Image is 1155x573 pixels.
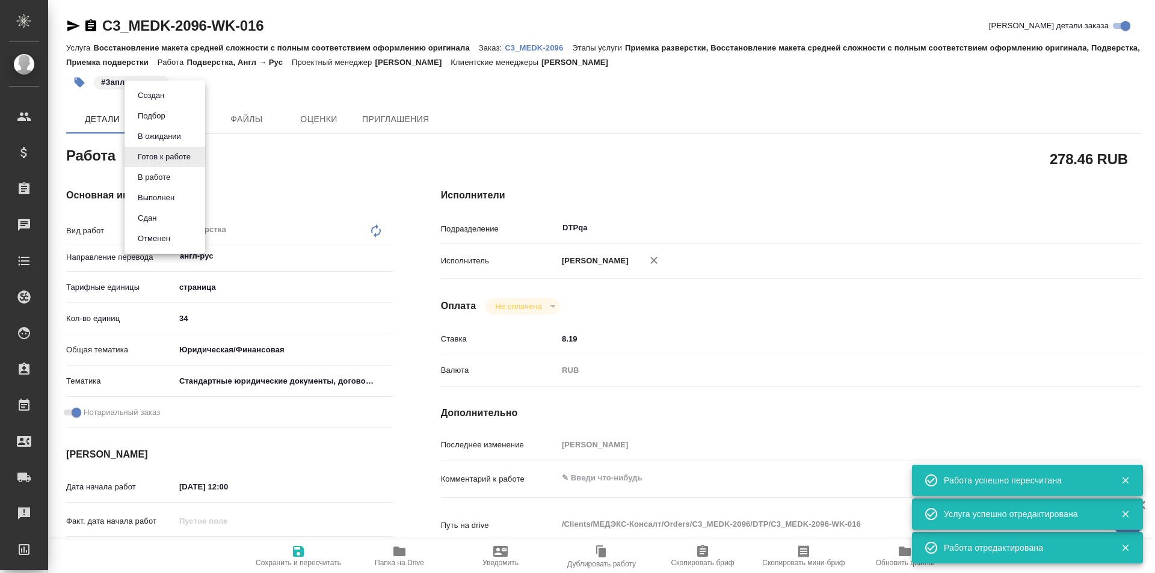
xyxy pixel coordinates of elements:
button: Подбор [134,109,169,123]
button: Создан [134,89,168,102]
button: В ожидании [134,130,185,143]
div: Услуга успешно отредактирована [944,508,1103,520]
button: Сдан [134,212,160,225]
button: Закрыть [1113,509,1138,519]
button: В работе [134,171,174,184]
div: Работа отредактирована [944,542,1103,554]
button: Закрыть [1113,542,1138,553]
button: Закрыть [1113,475,1138,486]
button: Выполнен [134,191,178,204]
button: Готов к работе [134,150,194,164]
div: Работа успешно пересчитана [944,474,1103,486]
button: Отменен [134,232,174,245]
